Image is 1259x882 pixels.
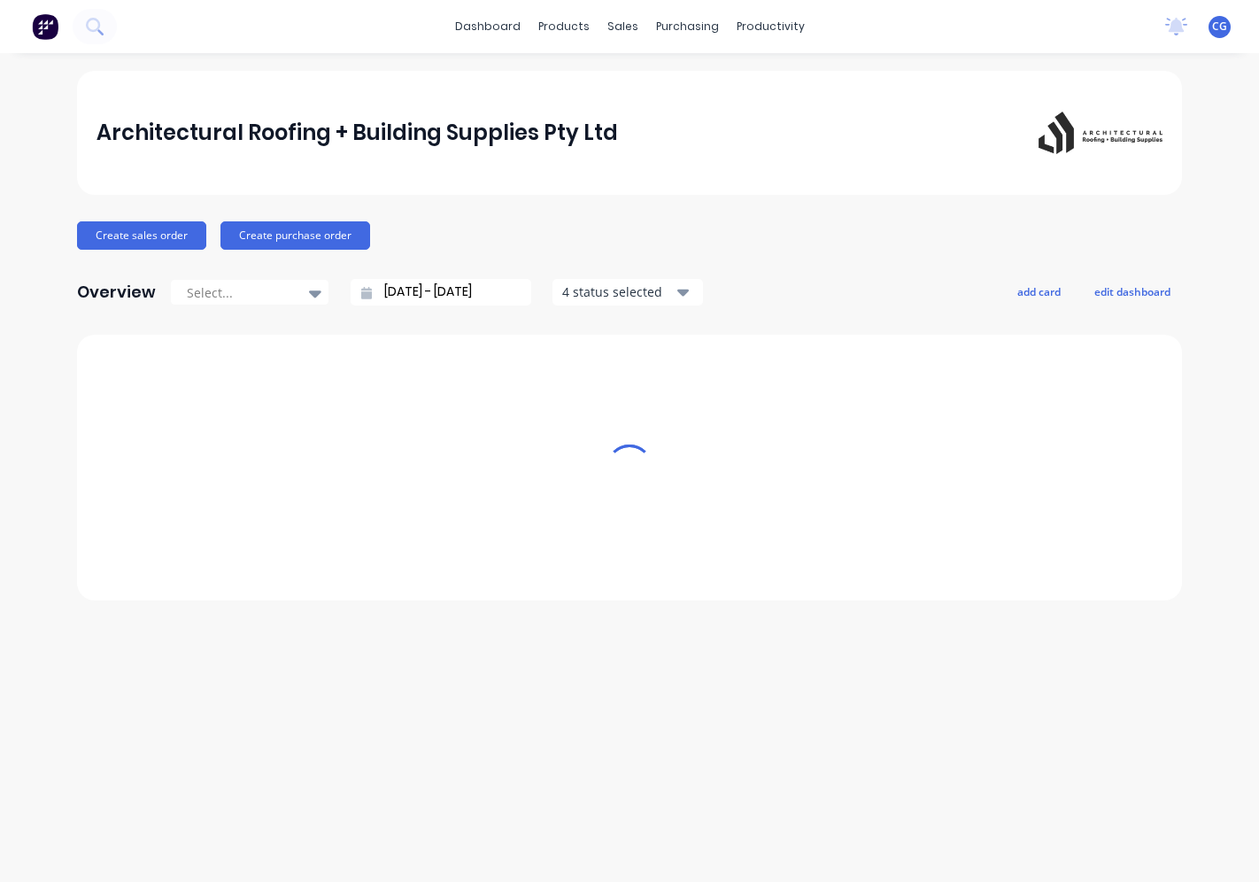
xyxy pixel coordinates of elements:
[728,13,814,40] div: productivity
[1083,280,1182,303] button: edit dashboard
[1039,112,1162,155] img: Architectural Roofing + Building Supplies Pty Ltd
[77,221,206,250] button: Create sales order
[562,282,674,301] div: 4 status selected
[1006,280,1072,303] button: add card
[97,115,618,151] div: Architectural Roofing + Building Supplies Pty Ltd
[446,13,529,40] a: dashboard
[529,13,599,40] div: products
[32,13,58,40] img: Factory
[599,13,647,40] div: sales
[220,221,370,250] button: Create purchase order
[1212,19,1227,35] span: CG
[77,275,156,310] div: Overview
[552,279,703,306] button: 4 status selected
[647,13,728,40] div: purchasing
